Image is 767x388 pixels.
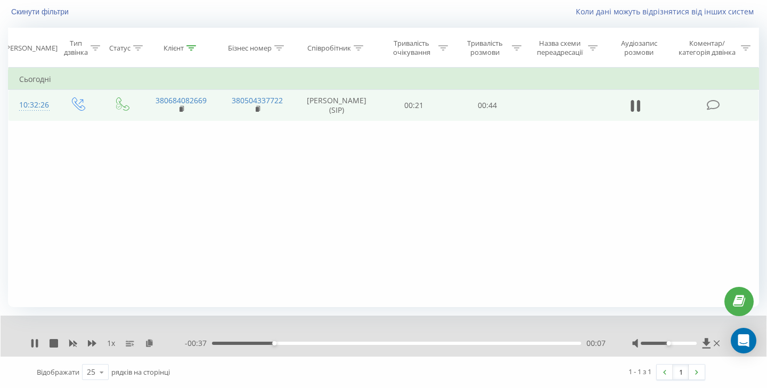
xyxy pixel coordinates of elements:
[378,90,451,121] td: 00:21
[164,44,184,53] div: Клієнт
[4,44,58,53] div: [PERSON_NAME]
[87,367,95,377] div: 25
[629,366,651,377] div: 1 - 1 з 1
[731,328,756,353] div: Open Intercom Messenger
[387,39,436,57] div: Тривалість очікування
[673,365,689,379] a: 1
[666,341,671,345] div: Accessibility label
[109,44,130,53] div: Статус
[107,338,115,349] span: 1 x
[64,39,88,57] div: Тип дзвінка
[272,341,276,345] div: Accessibility label
[586,338,606,349] span: 00:07
[576,6,759,16] a: Коли дані можуть відрізнятися вiд інших систем
[185,338,212,349] span: - 00:37
[307,44,351,53] div: Співробітник
[9,69,759,90] td: Сьогодні
[8,7,74,16] button: Скинути фільтри
[296,90,378,121] td: [PERSON_NAME] (SIP)
[232,95,283,105] a: 380504337722
[19,95,45,115] div: 10:32:26
[451,90,524,121] td: 00:44
[610,39,668,57] div: Аудіозапис розмови
[676,39,738,57] div: Коментар/категорія дзвінка
[534,39,585,57] div: Назва схеми переадресації
[156,95,207,105] a: 380684082669
[228,44,272,53] div: Бізнес номер
[111,367,170,377] span: рядків на сторінці
[37,367,79,377] span: Відображати
[460,39,509,57] div: Тривалість розмови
